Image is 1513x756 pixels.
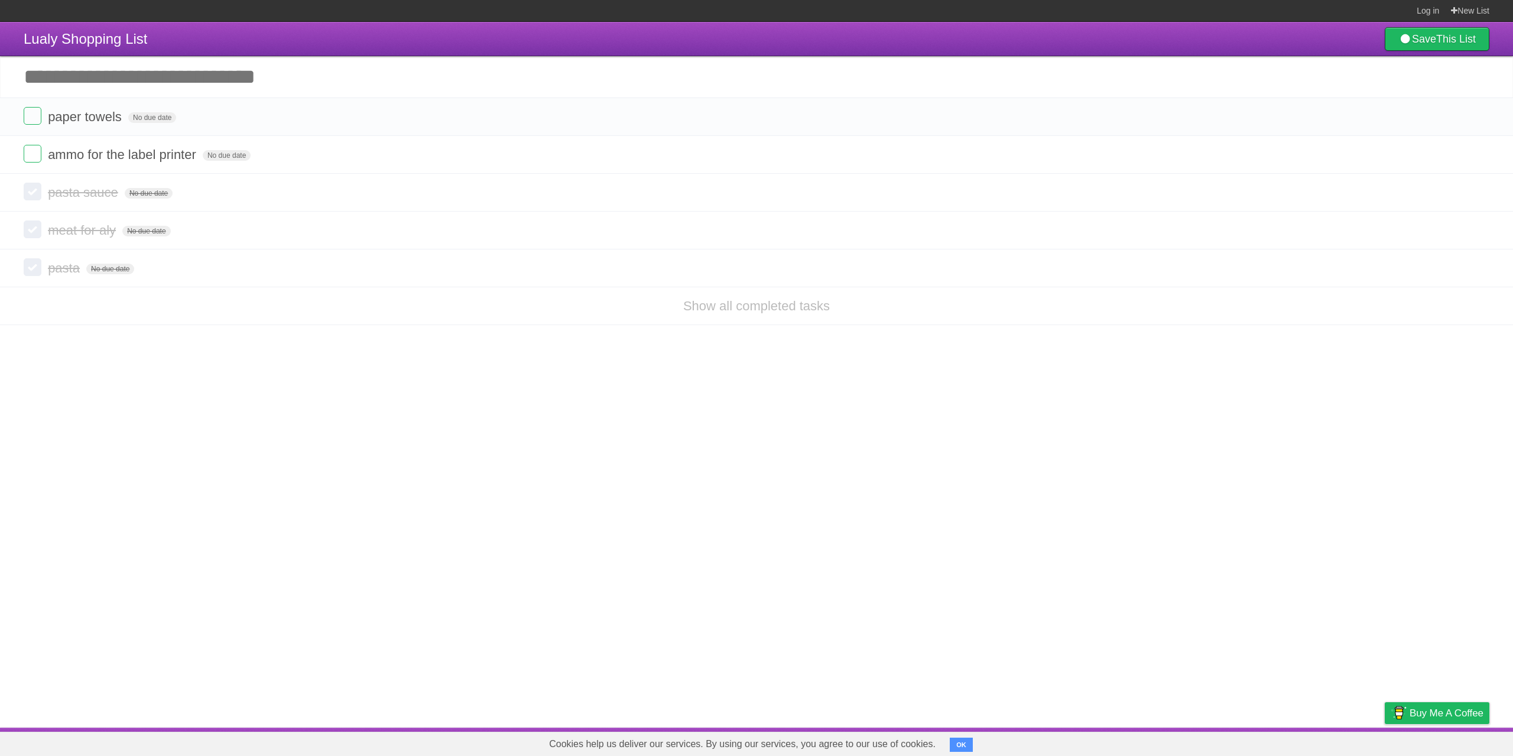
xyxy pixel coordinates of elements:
[1267,731,1314,753] a: Developers
[24,183,41,200] label: Done
[48,261,83,275] span: pasta
[1415,731,1489,753] a: Suggest a feature
[950,738,973,752] button: OK
[24,220,41,238] label: Done
[48,185,121,200] span: pasta sauce
[48,147,199,162] span: ammo for the label printer
[24,145,41,163] label: Done
[1410,703,1483,723] span: Buy me a coffee
[125,188,173,199] span: No due date
[24,31,147,47] span: Lualy Shopping List
[128,112,176,123] span: No due date
[1369,731,1400,753] a: Privacy
[24,107,41,125] label: Done
[537,732,947,756] span: Cookies help us deliver our services. By using our services, you agree to our use of cookies.
[48,223,119,238] span: meat for aly
[1228,731,1252,753] a: About
[683,298,830,313] a: Show all completed tasks
[1436,33,1476,45] b: This List
[1329,731,1355,753] a: Terms
[24,258,41,276] label: Done
[86,264,134,274] span: No due date
[48,109,125,124] span: paper towels
[1385,702,1489,724] a: Buy me a coffee
[122,226,170,236] span: No due date
[1385,27,1489,51] a: SaveThis List
[203,150,251,161] span: No due date
[1391,703,1407,723] img: Buy me a coffee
